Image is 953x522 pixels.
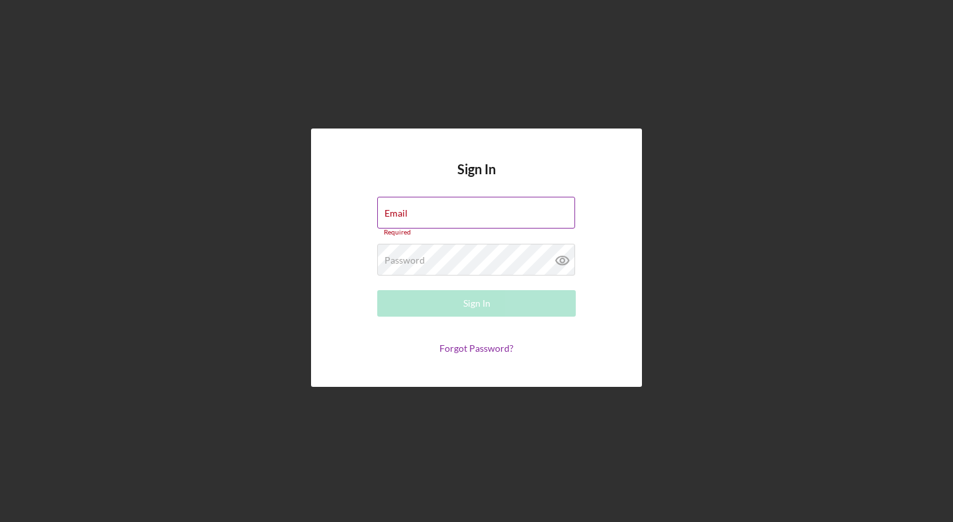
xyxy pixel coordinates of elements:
div: Required [377,229,576,236]
label: Password [385,255,425,266]
button: Sign In [377,290,576,317]
div: Sign In [463,290,490,317]
label: Email [385,208,408,219]
a: Forgot Password? [439,342,514,354]
h4: Sign In [457,162,496,197]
